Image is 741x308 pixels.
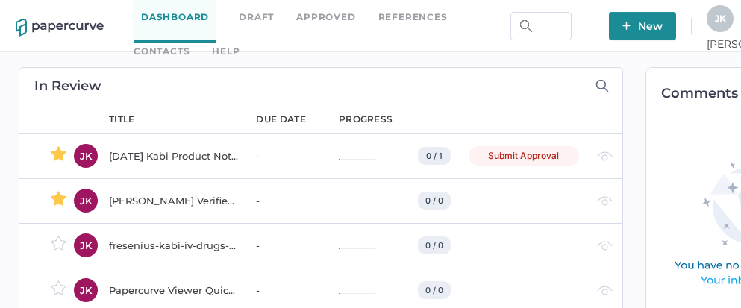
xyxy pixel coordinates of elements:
div: JK [74,144,98,168]
a: References [378,9,448,25]
div: Papercurve Viewer Quick Start Guide [109,281,238,299]
td: - [241,223,324,268]
img: star-inactive.70f2008a.svg [51,236,66,251]
td: - [241,178,324,223]
img: search-icon-expand.c6106642.svg [595,79,609,92]
div: help [212,43,240,60]
div: JK [74,278,98,302]
div: [PERSON_NAME] Verified Email Case Study [DATE]-[DATE] [109,192,238,210]
div: fresenius-kabi-iv-drugs-contacts [109,236,238,254]
span: J K [715,13,726,24]
div: due date [256,113,305,126]
span: New [622,12,663,40]
div: 0 / 1 [418,147,451,165]
img: star-active.7b6ae705.svg [51,146,66,161]
a: Approved [296,9,355,25]
img: eye-light-gray.b6d092a5.svg [597,286,613,295]
h2: In Review [34,79,101,92]
div: JK [74,233,98,257]
img: star-active.7b6ae705.svg [51,191,66,206]
div: [DATE] Kabi Product Notification Campaign report [109,147,238,165]
button: New [609,12,676,40]
img: search.bf03fe8b.svg [520,20,532,32]
a: Contacts [134,43,190,60]
a: Draft [239,9,274,25]
img: papercurve-logo-colour.7244d18c.svg [16,19,104,37]
input: Search Workspace [510,12,572,40]
img: eye-light-gray.b6d092a5.svg [597,241,613,251]
img: plus-white.e19ec114.svg [622,22,631,30]
div: 0 / 0 [418,236,451,254]
td: - [241,133,324,178]
div: JK [74,189,98,213]
img: eye-light-gray.b6d092a5.svg [597,196,613,206]
div: Submit Approval [469,146,579,166]
div: progress [339,113,393,126]
img: eye-light-gray.b6d092a5.svg [597,151,613,161]
div: 0 / 0 [418,192,451,210]
div: title [109,113,135,126]
div: 0 / 0 [418,281,451,299]
img: star-inactive.70f2008a.svg [51,280,66,295]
